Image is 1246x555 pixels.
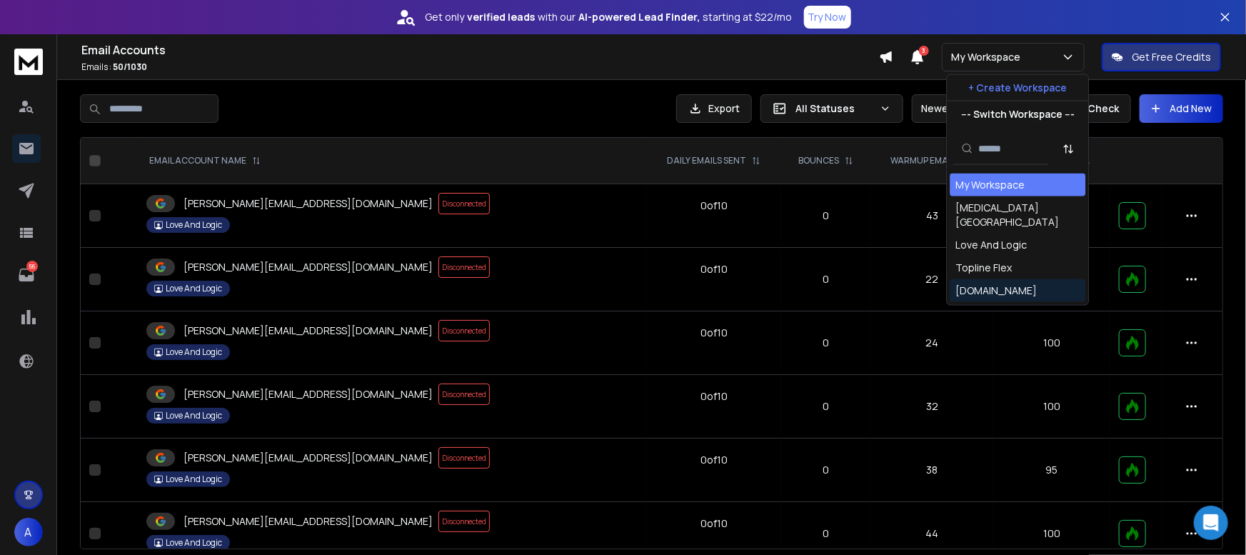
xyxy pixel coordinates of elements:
[700,199,728,213] div: 0 of 10
[993,375,1110,439] td: 100
[438,384,490,405] span: Disconnected
[426,10,793,24] p: Get only with our starting at $22/mo
[81,41,879,59] h1: Email Accounts
[113,61,147,73] span: 50 / 1030
[438,511,490,532] span: Disconnected
[968,81,1067,95] p: + Create Workspace
[790,209,863,223] p: 0
[81,61,879,73] p: Emails :
[1102,43,1221,71] button: Get Free Credits
[808,10,847,24] p: Try Now
[700,516,728,531] div: 0 of 10
[870,439,993,502] td: 38
[790,526,863,541] p: 0
[955,284,1037,298] div: [DOMAIN_NAME]
[993,439,1110,502] td: 95
[870,311,993,375] td: 24
[870,248,993,311] td: 22
[667,155,746,166] p: DAILY EMAILS SENT
[676,94,752,123] button: Export
[166,410,222,421] p: Love And Logic
[790,399,863,414] p: 0
[795,101,874,116] p: All Statuses
[1132,50,1211,64] p: Get Free Credits
[798,155,839,166] p: BOUNCES
[912,94,1005,123] button: Newest
[166,283,222,294] p: Love And Logic
[804,6,851,29] button: Try Now
[1140,94,1223,123] button: Add New
[166,537,222,549] p: Love And Logic
[870,375,993,439] td: 32
[955,178,1025,192] div: My Workspace
[468,10,536,24] strong: verified leads
[947,75,1088,101] button: + Create Workspace
[166,346,222,358] p: Love And Logic
[951,50,1026,64] p: My Workspace
[438,193,490,214] span: Disconnected
[890,155,960,166] p: WARMUP EMAILS
[700,389,728,404] div: 0 of 10
[438,256,490,278] span: Disconnected
[26,261,38,272] p: 56
[1054,134,1082,163] button: Sort by Sort A-Z
[961,107,1075,121] p: --- Switch Workspace ---
[700,262,728,276] div: 0 of 10
[149,155,261,166] div: EMAIL ACCOUNT NAME
[790,336,863,350] p: 0
[184,514,433,529] p: [PERSON_NAME][EMAIL_ADDRESS][DOMAIN_NAME]
[790,272,863,286] p: 0
[438,447,490,469] span: Disconnected
[955,238,1027,252] div: Love And Logic
[790,463,863,477] p: 0
[1194,506,1228,540] div: Open Intercom Messenger
[166,219,222,231] p: Love And Logic
[993,311,1110,375] td: 100
[184,260,433,274] p: [PERSON_NAME][EMAIL_ADDRESS][DOMAIN_NAME]
[700,326,728,340] div: 0 of 10
[700,453,728,467] div: 0 of 10
[955,201,1080,229] div: [MEDICAL_DATA][GEOGRAPHIC_DATA]
[870,184,993,248] td: 43
[184,196,433,211] p: [PERSON_NAME][EMAIL_ADDRESS][DOMAIN_NAME]
[919,46,929,56] span: 3
[438,320,490,341] span: Disconnected
[166,474,222,485] p: Love And Logic
[14,518,43,546] button: A
[184,387,433,401] p: [PERSON_NAME][EMAIL_ADDRESS][DOMAIN_NAME]
[184,451,433,465] p: [PERSON_NAME][EMAIL_ADDRESS][DOMAIN_NAME]
[579,10,700,24] strong: AI-powered Lead Finder,
[955,261,1012,275] div: Topline Flex
[184,324,433,338] p: [PERSON_NAME][EMAIL_ADDRESS][DOMAIN_NAME]
[12,261,41,289] a: 56
[14,49,43,75] img: logo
